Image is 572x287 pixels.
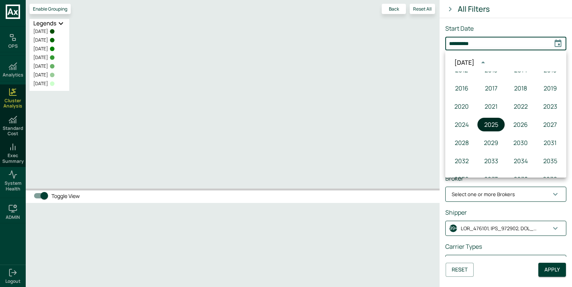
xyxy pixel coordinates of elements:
[477,118,505,131] button: 2025
[33,54,48,61] span: [DATE]
[538,263,566,277] button: Apply
[477,56,490,69] button: year view is open, switch to calendar view
[33,72,48,78] span: [DATE]
[458,3,490,15] div: All Filters
[6,215,20,220] h6: ADMIN
[33,80,48,87] span: [DATE]
[446,187,566,201] button: Select one or more Brokers
[445,242,566,251] div: Carrier Types
[536,154,564,168] button: 2035
[477,154,505,168] button: 2033
[382,4,406,14] button: Back
[536,81,564,95] button: 2019
[454,58,474,67] div: [DATE]
[33,28,48,35] span: [DATE]
[30,4,71,14] button: Enable Grouping
[536,136,564,150] button: 2031
[477,81,505,95] button: 2017
[448,136,475,150] button: 2028
[536,172,564,186] button: 2039
[33,45,48,52] span: [DATE]
[448,172,475,186] button: 2036
[477,172,505,186] button: 2037
[33,63,48,70] span: [DATE]
[452,191,515,198] p: Select one or more Brokers
[5,279,20,284] span: Logout
[446,255,566,270] button: 1TL
[550,36,566,51] button: Choose date, selected date is Aug 10, 2025
[536,100,564,113] button: 2023
[445,174,566,183] div: Broker
[8,44,18,49] h6: OPS
[507,100,534,113] button: 2022
[477,100,505,113] button: 2021
[51,192,80,200] span: Toggle View
[445,208,566,217] div: Shipper
[448,81,475,95] button: 2016
[461,225,536,232] p: LOR_476101, IPS_972902, DOL_207856, SIT_647878, AME_072837, CON_773371, ADI_317212, ELI_360384, S...
[507,154,534,168] button: 2034
[536,118,564,131] button: 2027
[449,225,457,232] span: 99+
[446,263,474,277] button: Reset
[410,4,435,14] button: Reset All
[507,136,534,150] button: 2030
[448,118,475,131] button: 2024
[33,19,56,28] h2: Legends
[3,72,23,78] h6: Analytics
[446,221,566,236] button: 99+LOR_476101, IPS_972902, DOL_207856, SIT_647878, AME_072837, CON_773371, ADI_317212, ELI_360384...
[507,81,534,95] button: 2018
[445,24,566,33] div: Start Date
[2,98,24,109] span: Cluster Analysis
[2,153,24,164] span: Exec Summary
[2,181,24,192] span: System Health
[2,126,24,137] span: Standard Cost
[507,118,534,131] button: 2026
[33,37,48,44] span: [DATE]
[507,172,534,186] button: 2038
[448,100,475,113] button: 2020
[477,136,505,150] button: 2029
[448,154,475,168] button: 2032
